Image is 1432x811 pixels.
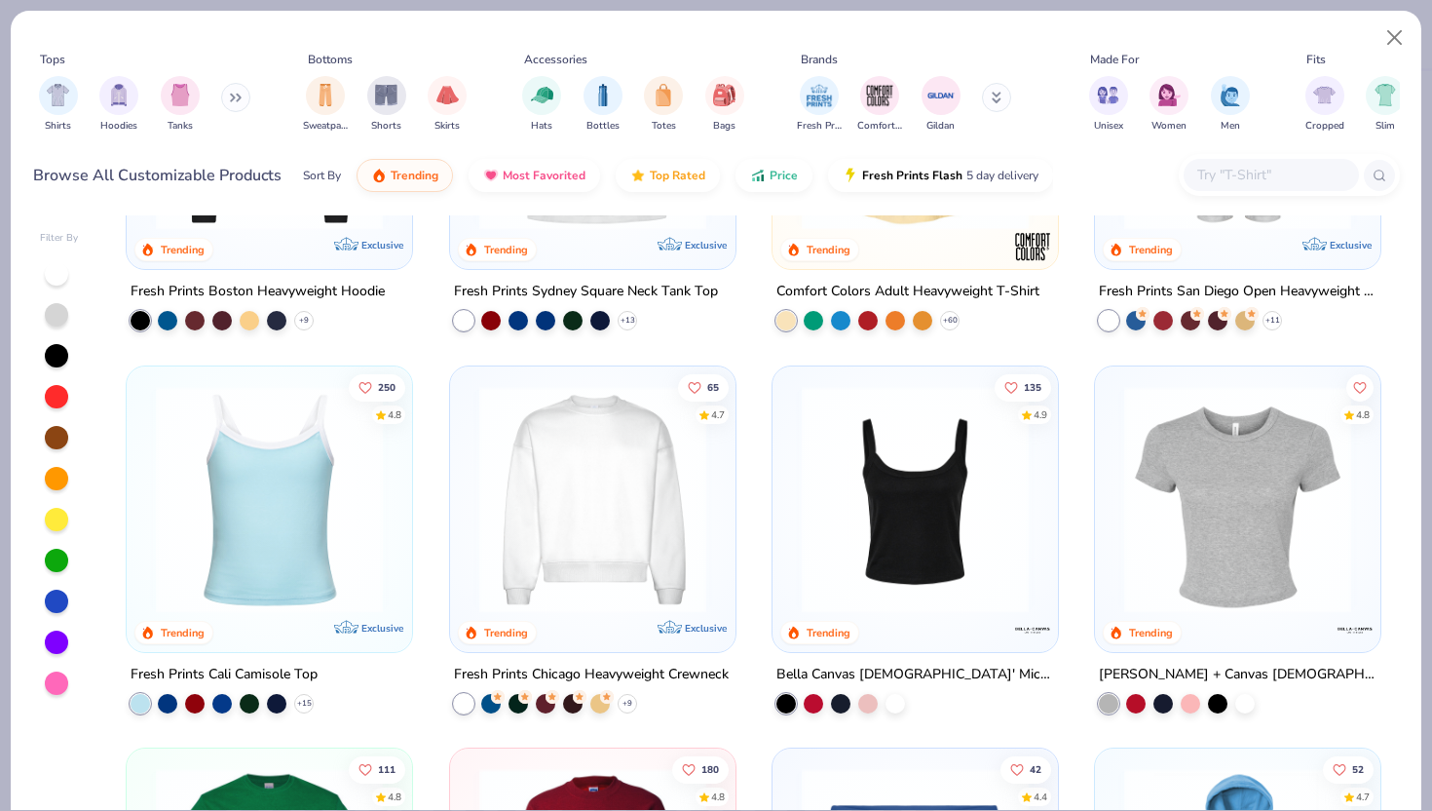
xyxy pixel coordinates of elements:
[865,81,894,110] img: Comfort Colors Image
[1211,76,1250,134] button: filter button
[1097,84,1119,106] img: Unisex Image
[644,76,683,134] div: filter for Totes
[388,407,401,422] div: 4.8
[428,76,467,134] button: filter button
[584,76,622,134] div: filter for Bottles
[843,168,858,183] img: flash.gif
[168,119,193,134] span: Tanks
[792,385,1038,612] img: 8af284bf-0d00-45ea-9003-ce4b9a3194ad
[454,663,729,687] div: Fresh Prints Chicago Heavyweight Crewneck
[735,159,812,192] button: Price
[713,84,735,106] img: Bags Image
[650,168,705,183] span: Top Rated
[706,382,718,392] span: 65
[1099,280,1376,304] div: Fresh Prints San Diego Open Heavyweight Sweatpants
[1336,610,1375,649] img: Bella + Canvas logo
[1352,764,1364,774] span: 52
[705,76,744,134] button: filter button
[524,51,587,68] div: Accessories
[39,76,78,134] button: filter button
[40,231,79,246] div: Filter By
[308,51,353,68] div: Bottoms
[378,382,396,392] span: 250
[388,790,401,804] div: 4.8
[1323,755,1374,783] button: Like
[922,76,961,134] div: filter for Gildan
[299,315,309,327] span: + 9
[671,755,728,783] button: Like
[131,663,318,687] div: Fresh Prints Cali Camisole Top
[108,84,130,106] img: Hoodies Image
[801,51,838,68] div: Brands
[503,168,585,183] span: Most Favorited
[362,239,404,251] span: Exclusive
[716,385,962,612] img: 9145e166-e82d-49ae-94f7-186c20e691c9
[470,385,716,612] img: 1358499d-a160-429c-9f1e-ad7a3dc244c9
[371,168,387,183] img: trending.gif
[1305,76,1344,134] button: filter button
[357,159,453,192] button: Trending
[1094,119,1123,134] span: Unisex
[1038,385,1285,612] img: 80dc4ece-0e65-4f15-94a6-2a872a258fbd
[531,84,553,106] img: Hats Image
[371,119,401,134] span: Shorts
[100,119,137,134] span: Hoodies
[1366,76,1405,134] div: filter for Slim
[161,76,200,134] div: filter for Tanks
[805,81,834,110] img: Fresh Prints Image
[700,764,718,774] span: 180
[1013,610,1052,649] img: Bella + Canvas logo
[710,790,724,804] div: 4.8
[1356,790,1370,804] div: 4.7
[99,76,138,134] div: filter for Hoodies
[926,81,956,110] img: Gildan Image
[47,84,69,106] img: Shirts Image
[1366,76,1405,134] button: filter button
[349,373,405,401] button: Like
[1013,227,1052,266] img: Comfort Colors logo
[1305,119,1344,134] span: Cropped
[469,159,600,192] button: Most Favorited
[391,168,438,183] span: Trending
[995,373,1051,401] button: Like
[797,119,842,134] span: Fresh Prints
[713,119,735,134] span: Bags
[685,622,727,635] span: Exclusive
[922,76,961,134] button: filter button
[710,407,724,422] div: 4.7
[1356,407,1370,422] div: 4.8
[362,622,404,635] span: Exclusive
[942,315,957,327] span: + 60
[161,76,200,134] button: filter button
[170,84,191,106] img: Tanks Image
[705,76,744,134] div: filter for Bags
[1220,84,1241,106] img: Men Image
[434,119,460,134] span: Skirts
[367,76,406,134] div: filter for Shorts
[315,84,336,106] img: Sweatpants Image
[39,76,78,134] div: filter for Shirts
[857,76,902,134] div: filter for Comfort Colors
[99,76,138,134] button: filter button
[1090,51,1139,68] div: Made For
[303,119,348,134] span: Sweatpants
[776,663,1054,687] div: Bella Canvas [DEMOGRAPHIC_DATA]' Micro Ribbed Scoop Tank
[620,315,634,327] span: + 13
[652,119,676,134] span: Totes
[1346,373,1374,401] button: Like
[428,76,467,134] div: filter for Skirts
[1375,119,1395,134] span: Slim
[644,76,683,134] button: filter button
[1330,239,1372,251] span: Exclusive
[1211,76,1250,134] div: filter for Men
[40,51,65,68] div: Tops
[685,239,727,251] span: Exclusive
[1149,76,1188,134] button: filter button
[1034,790,1047,804] div: 4.4
[1306,51,1326,68] div: Fits
[677,373,728,401] button: Like
[770,168,798,183] span: Price
[1089,76,1128,134] div: filter for Unisex
[522,76,561,134] div: filter for Hats
[1158,84,1181,106] img: Women Image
